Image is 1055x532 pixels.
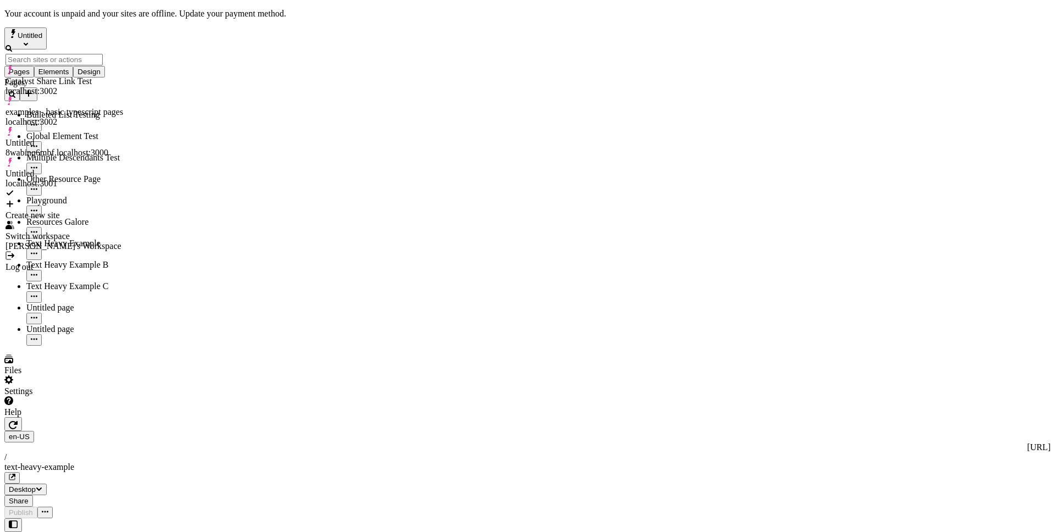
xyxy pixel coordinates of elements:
div: Untitled page [26,303,160,313]
div: text-heavy-example [4,462,1051,472]
span: Untitled [18,31,42,40]
div: [PERSON_NAME]'s Workspace [5,241,123,251]
div: localhost:3001 [5,179,123,189]
div: Untitled page [26,324,160,334]
div: Text Heavy Example C [26,281,160,291]
div: localhost:3002 [5,86,123,96]
div: Files [4,365,160,375]
div: Log out [5,262,123,272]
div: localhost:3002 [5,117,123,127]
span: Update your payment method. [179,9,286,18]
button: Share [4,495,33,507]
div: examples - basic typescript pages [5,107,123,117]
input: Search sites or actions [5,54,103,65]
p: Your account is unpaid and your sites are offline. [4,9,1051,19]
div: Untitled [5,138,123,148]
div: 8wabinq6mbf.localhost:3000 [5,148,123,158]
div: Catalyst Share Link Test [5,76,123,86]
div: Create new site [5,210,123,220]
div: Switch workspace [5,231,123,241]
button: Pages [4,66,34,77]
div: Settings [4,386,160,396]
div: [URL] [4,442,1051,452]
span: Desktop [9,485,36,494]
button: Publish [4,507,37,518]
div: Help [4,407,160,417]
span: en-US [9,433,30,441]
div: Suggestions [5,65,123,272]
p: Cookie Test Route [4,9,160,19]
span: Publish [9,508,33,517]
div: / [4,452,1051,462]
div: Untitled [5,169,123,179]
button: Open locale picker [4,431,34,442]
button: Select site [4,27,47,49]
button: Desktop [4,484,47,495]
span: Share [9,497,29,505]
div: Pages [4,77,160,87]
